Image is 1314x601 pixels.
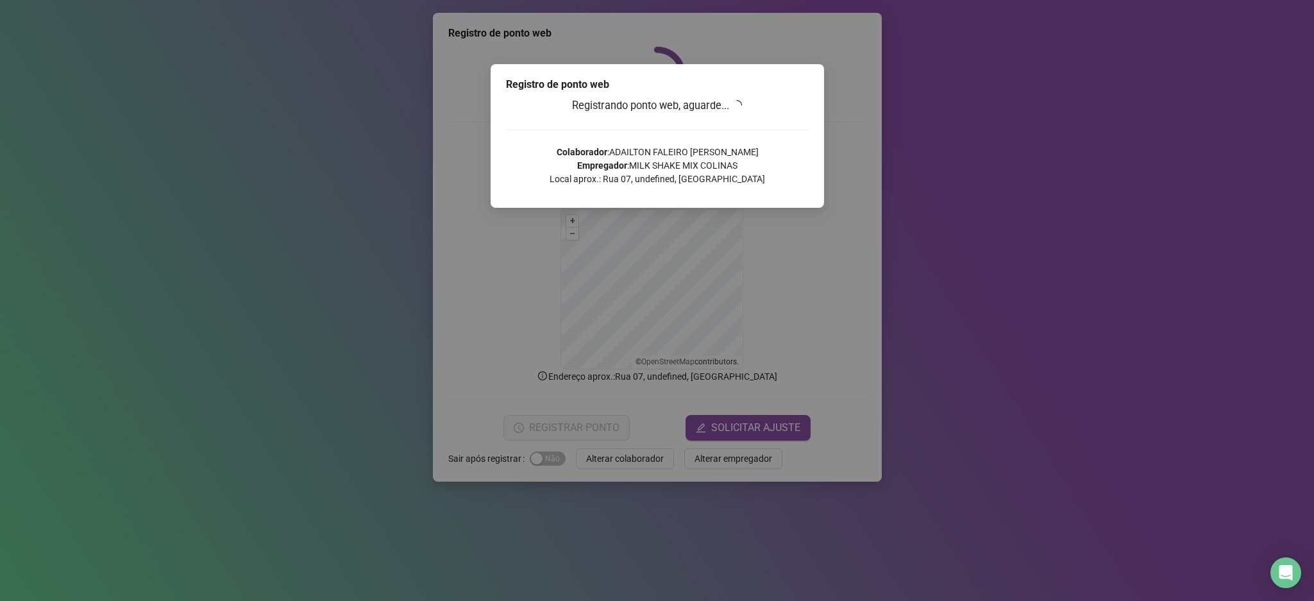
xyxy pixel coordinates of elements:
h3: Registrando ponto web, aguarde... [506,97,809,114]
strong: Empregador [577,160,627,171]
p: : ADAILTON FALEIRO [PERSON_NAME] : MILK SHAKE MIX COLINAS Local aprox.: Rua 07, undefined, [GEOGR... [506,146,809,186]
div: Open Intercom Messenger [1270,557,1301,588]
div: Registro de ponto web [506,77,809,92]
span: loading [732,100,742,110]
strong: Colaborador [556,147,607,157]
